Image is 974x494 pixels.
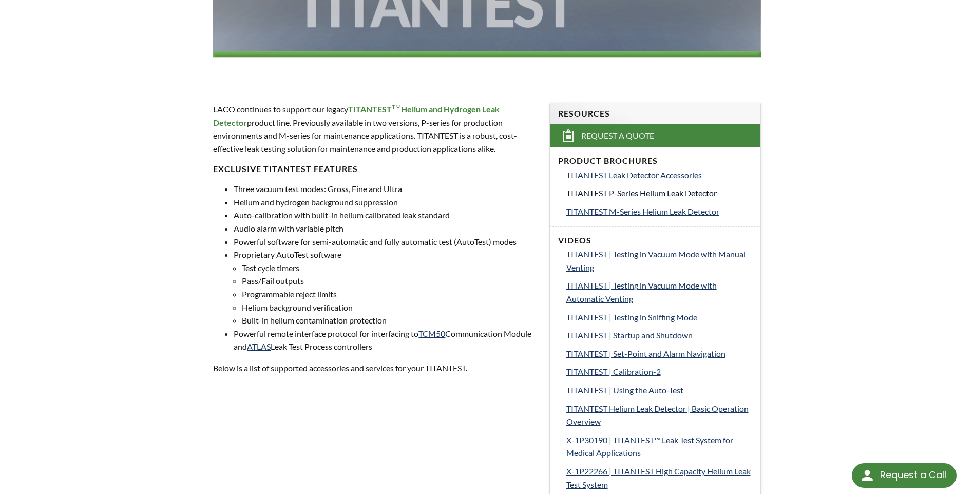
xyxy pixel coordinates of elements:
a: Request a Quote [550,124,760,147]
li: Test cycle timers [242,261,537,275]
li: Built-in helium contamination protection [242,314,537,327]
a: X-1P30190 | TITANTEST™ Leak Test System for Medical Applications [566,433,752,460]
p: Below is a list of supported accessories and services for your TITANTEST. [213,362,537,375]
span: TITANTEST Helium Leak Detector | Basic Operation Overview [566,404,749,427]
a: X-1P22266 | TITANTEST High Capacity Helium Leak Test System [566,465,752,491]
a: TITANTEST Leak Detector Accessories [566,168,752,182]
span: TITANTEST M-Series Helium Leak Detector [566,206,719,216]
a: ATLAS [247,341,271,351]
span: TITANTEST P-Series Helium Leak Detector [566,188,717,198]
a: TITANTEST | Testing in Sniffing Mode [566,311,752,324]
li: Auto-calibration with built-in helium calibrated leak standard [234,208,537,222]
li: Powerful remote interface protocol for interfacing to Communication Module and Leak Test Process ... [234,327,537,353]
a: TITANTEST | Testing in Vacuum Mode with Manual Venting [566,248,752,274]
li: Helium and hydrogen background suppression [234,196,537,209]
span: TITANTEST | Calibration-2 [566,367,661,376]
span: TITANTEST | Startup and Shutdown [566,330,693,340]
div: Request a Call [852,463,957,488]
strong: TITANTEST Helium and Hydrogen Leak Detector [213,104,500,127]
h4: Videos [558,235,752,246]
h4: EXCLUSIVE TITANTEST FEATURES [213,164,537,175]
div: Request a Call [880,463,946,487]
li: Audio alarm with variable pitch [234,222,537,235]
a: TITANTEST Helium Leak Detector | Basic Operation Overview [566,402,752,428]
h4: Product Brochures [558,156,752,166]
span: TITANTEST Leak Detector Accessories [566,170,702,180]
img: round button [859,467,875,484]
li: Programmable reject limits [242,288,537,301]
h4: Resources [558,108,752,119]
a: TITANTEST P-Series Helium Leak Detector [566,186,752,200]
a: TITANTEST | Startup and Shutdown [566,329,752,342]
span: X-1P30190 | TITANTEST™ Leak Test System for Medical Applications [566,435,733,458]
a: TITANTEST | Set-Point and Alarm Navigation [566,347,752,360]
a: TITANTEST M-Series Helium Leak Detector [566,205,752,218]
li: Three vacuum test modes: Gross, Fine and Ultra [234,182,537,196]
span: TITANTEST | Testing in Vacuum Mode with Automatic Venting [566,280,717,303]
li: Proprietary AutoTest software [234,248,537,327]
sup: TM [392,103,401,111]
span: TITANTEST | Testing in Sniffing Mode [566,312,697,322]
span: TITANTEST | Set-Point and Alarm Navigation [566,349,725,358]
span: Request a Quote [581,130,654,141]
li: Pass/Fail outputs [242,274,537,288]
span: TITANTEST | Testing in Vacuum Mode with Manual Venting [566,249,746,272]
a: TITANTEST | Testing in Vacuum Mode with Automatic Venting [566,279,752,305]
p: LACO continues to support our legacy product line. Previously available in two versions, P-series... [213,103,537,155]
a: TITANTEST | Using the Auto-Test [566,384,752,397]
span: TITANTEST | Using the Auto-Test [566,385,683,395]
a: TCM50 [418,329,445,338]
li: Helium background verification [242,301,537,314]
li: Powerful software for semi-automatic and fully automatic test (AutoTest) modes [234,235,537,249]
a: TITANTEST | Calibration-2 [566,365,752,378]
span: X-1P22266 | TITANTEST High Capacity Helium Leak Test System [566,466,751,489]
